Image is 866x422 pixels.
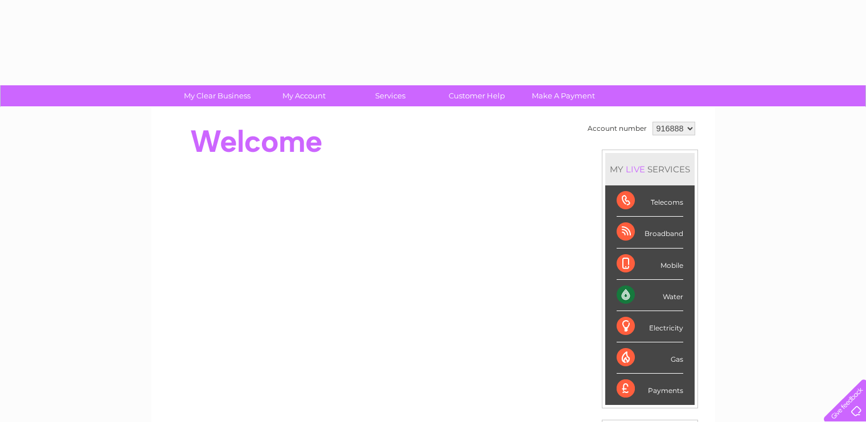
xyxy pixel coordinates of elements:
[617,374,683,404] div: Payments
[585,119,650,138] td: Account number
[617,217,683,248] div: Broadband
[617,342,683,374] div: Gas
[617,249,683,280] div: Mobile
[623,164,647,175] div: LIVE
[257,85,351,106] a: My Account
[617,311,683,342] div: Electricity
[516,85,610,106] a: Make A Payment
[170,85,264,106] a: My Clear Business
[343,85,437,106] a: Services
[617,185,683,217] div: Telecoms
[605,153,695,185] div: MY SERVICES
[617,280,683,311] div: Water
[430,85,524,106] a: Customer Help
